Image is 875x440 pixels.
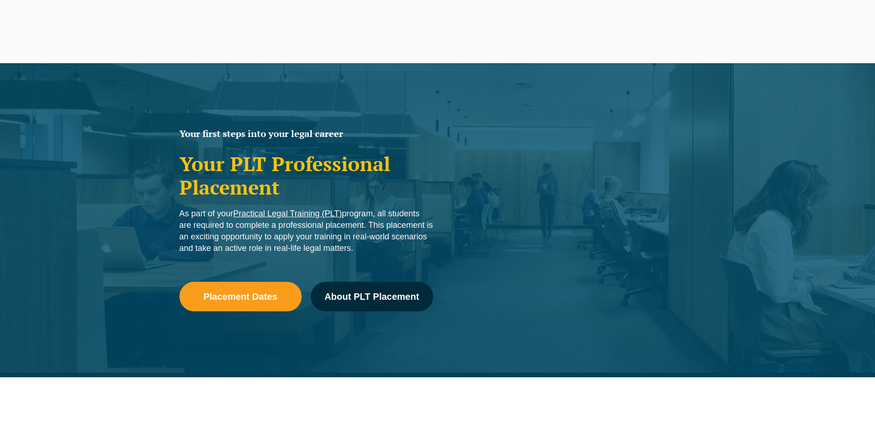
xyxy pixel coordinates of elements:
a: About PLT Placement [311,282,433,311]
a: Practical Legal Training (PLT) [233,209,342,218]
a: Placement Dates [179,282,302,311]
span: Placement Dates [203,292,277,301]
span: About PLT Placement [324,292,419,301]
span: As part of your program, all students are required to complete a professional placement. This pla... [179,209,433,253]
h2: Your first steps into your legal career [179,129,433,138]
h1: Your PLT Professional Placement [179,152,433,199]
